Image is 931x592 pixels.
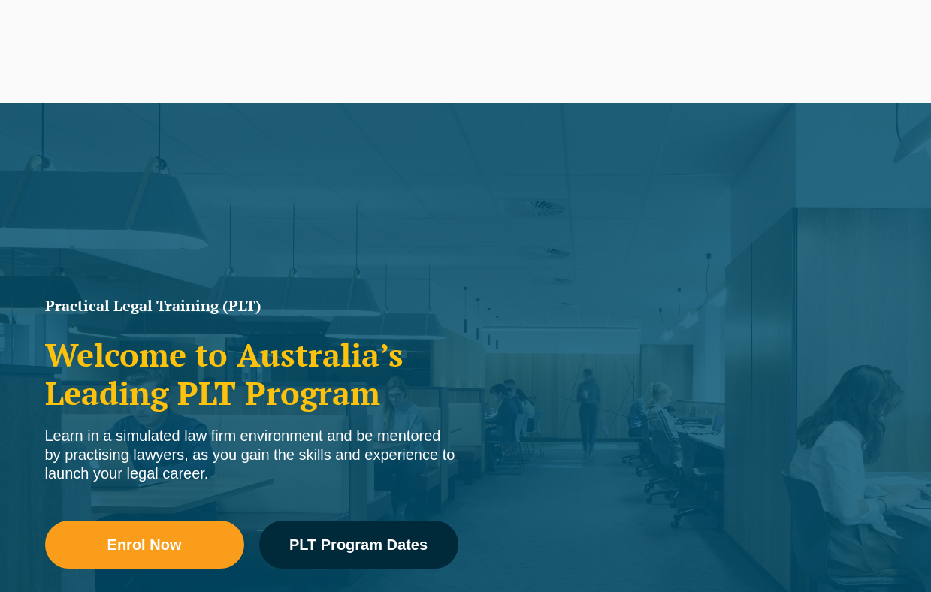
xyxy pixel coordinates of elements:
span: Enrol Now [107,537,182,552]
div: Learn in a simulated law firm environment and be mentored by practising lawyers, as you gain the ... [45,427,458,483]
span: PLT Program Dates [289,537,428,552]
h2: Welcome to Australia’s Leading PLT Program [45,336,458,412]
h1: Practical Legal Training (PLT) [45,298,458,313]
a: Enrol Now [45,521,244,569]
a: PLT Program Dates [259,521,458,569]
